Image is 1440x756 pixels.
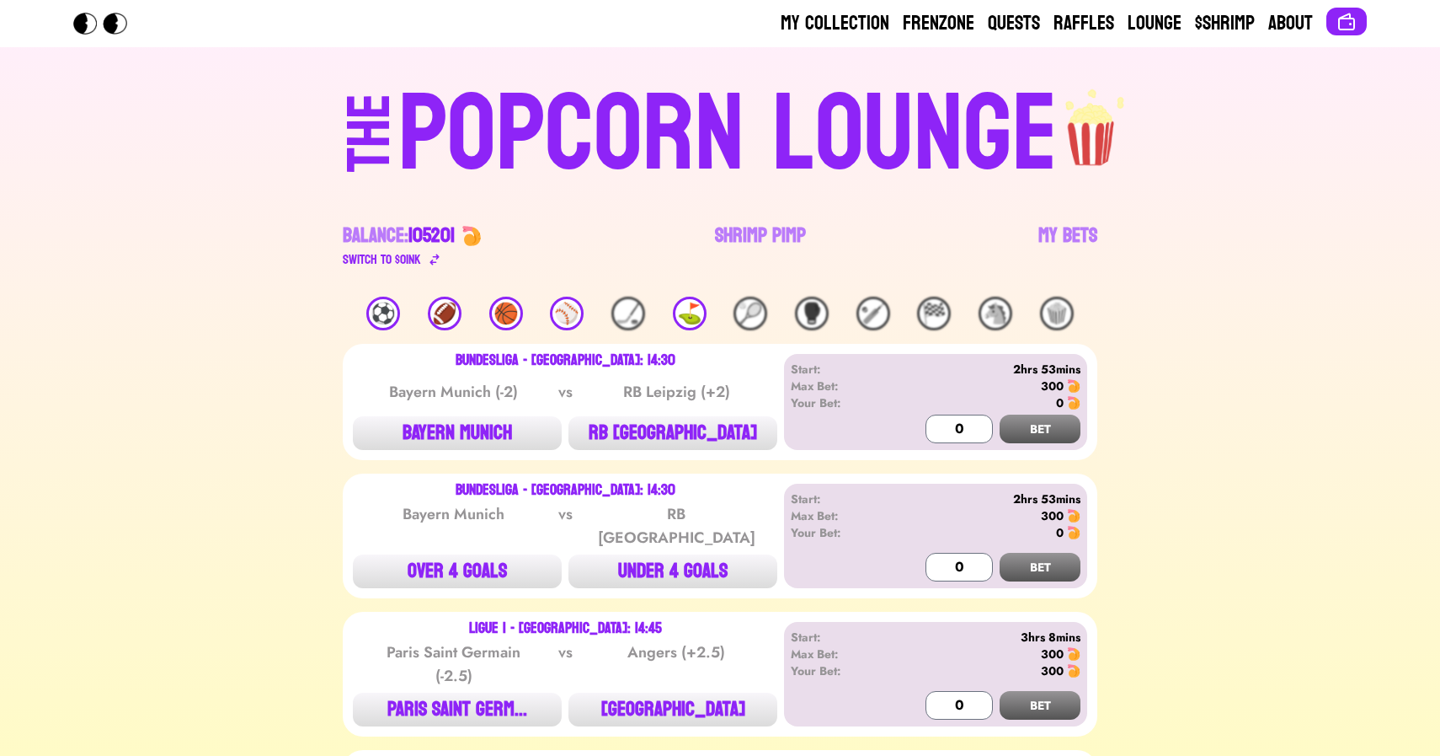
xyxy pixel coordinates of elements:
[343,223,455,249] div: Balance:
[1041,662,1064,679] div: 300
[791,662,888,679] div: Your Bet:
[1067,526,1080,539] img: 🍤
[856,297,890,330] div: 🏏
[1058,74,1127,169] img: popcorn
[673,297,707,330] div: ⛳️
[369,502,539,550] div: Bayern Munich
[398,81,1058,189] div: POPCORN LOUNGE
[791,507,888,524] div: Max Bet:
[408,217,455,254] span: 105201
[791,629,888,646] div: Start:
[591,641,761,688] div: Angers (+2.5)
[1000,691,1080,720] button: BET
[888,491,1080,507] div: 2hrs 53mins
[1067,379,1080,393] img: 🍤
[795,297,829,330] div: 🥊
[781,10,889,37] a: My Collection
[469,622,662,635] div: Ligue 1 - [GEOGRAPHIC_DATA]: 14:45
[1067,396,1080,410] img: 🍤
[791,361,888,378] div: Start:
[733,297,767,330] div: 🎾
[1067,647,1080,661] img: 🍤
[369,641,539,688] div: Paris Saint Germain (-2.5)
[369,380,539,404] div: Bayern Munich (-2)
[555,641,576,688] div: vs
[568,555,777,588] button: UNDER 4 GOALS
[1040,297,1074,330] div: 🍿
[791,491,888,507] div: Start:
[353,416,562,450] button: BAYERN MUNICH
[888,629,1080,646] div: 3hrs 8mins
[461,226,482,246] img: 🍤
[1056,524,1064,541] div: 0
[456,484,675,497] div: Bundesliga - [GEOGRAPHIC_DATA]: 14:30
[591,502,761,550] div: RB [GEOGRAPHIC_DATA]
[1067,664,1080,678] img: 🍤
[456,354,675,367] div: Bundesliga - [GEOGRAPHIC_DATA]: 14:30
[1195,10,1255,37] a: $Shrimp
[791,378,888,394] div: Max Bet:
[1041,378,1064,394] div: 300
[1053,10,1114,37] a: Raffles
[715,223,806,270] a: Shrimp Pimp
[791,394,888,411] div: Your Bet:
[979,297,1012,330] div: 🐴
[201,74,1239,189] a: THEPOPCORN LOUNGEpopcorn
[888,361,1080,378] div: 2hrs 53mins
[568,416,777,450] button: RB [GEOGRAPHIC_DATA]
[555,502,576,550] div: vs
[591,380,761,404] div: RB Leipzig (+2)
[550,297,584,330] div: ⚾️
[791,524,888,541] div: Your Bet:
[611,297,645,330] div: 🏒
[428,297,461,330] div: 🏈
[1041,507,1064,524] div: 300
[366,297,400,330] div: ⚽️
[903,10,974,37] a: Frenzone
[489,297,523,330] div: 🏀
[1000,415,1080,443] button: BET
[1056,394,1064,411] div: 0
[1128,10,1181,37] a: Lounge
[568,693,777,727] button: [GEOGRAPHIC_DATA]
[1041,646,1064,662] div: 300
[343,249,421,270] div: Switch to $ OINK
[917,297,951,330] div: 🏁
[353,555,562,588] button: OVER 4 GOALS
[1067,509,1080,523] img: 🍤
[353,693,562,727] button: PARIS SAINT GERM...
[1268,10,1313,37] a: About
[555,380,576,404] div: vs
[73,13,141,35] img: Popcorn
[1000,553,1080,582] button: BET
[1336,12,1357,32] img: Connect wallet
[988,10,1040,37] a: Quests
[791,646,888,662] div: Max Bet:
[339,94,400,206] div: THE
[1038,223,1097,270] a: My Bets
